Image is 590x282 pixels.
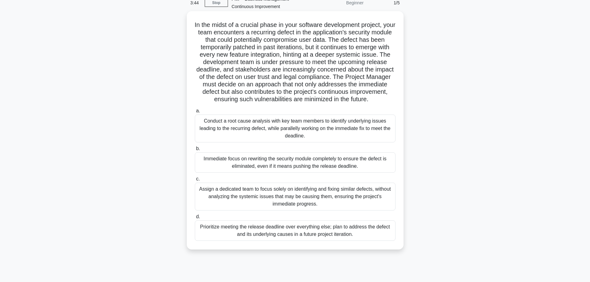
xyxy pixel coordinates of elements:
span: d. [196,214,200,219]
div: Assign a dedicated team to focus solely on identifying and fixing similar defects, without analyz... [195,183,396,210]
span: c. [196,176,200,181]
div: Prioritize meeting the release deadline over everything else; plan to address the defect and its ... [195,220,396,241]
h5: In the midst of a crucial phase in your software development project, your team encounters a recu... [194,21,396,103]
div: Conduct a root cause analysis with key team members to identify underlying issues leading to the ... [195,115,396,142]
span: a. [196,108,200,113]
div: Immediate focus on rewriting the security module completely to ensure the defect is eliminated, e... [195,152,396,173]
span: b. [196,146,200,151]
